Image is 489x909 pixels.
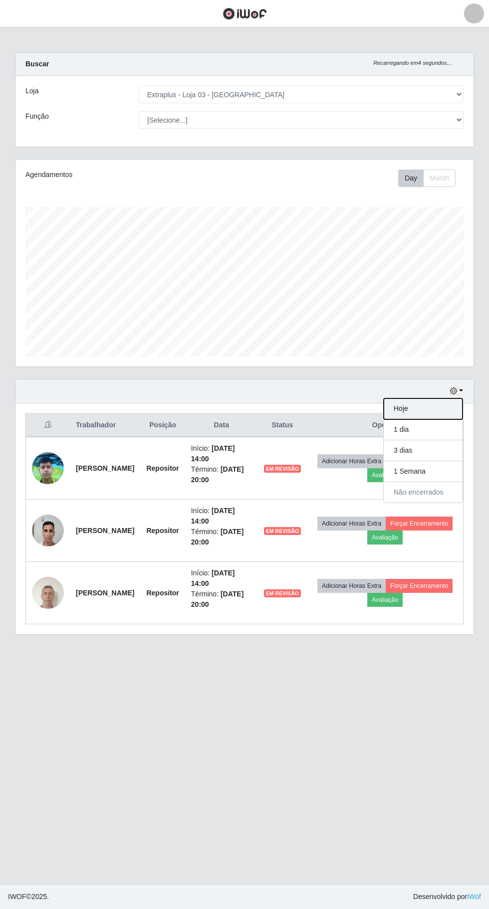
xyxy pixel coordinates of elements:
strong: Repositor [146,589,179,597]
span: IWOF [8,893,26,901]
th: Posição [140,414,185,437]
strong: Repositor [146,527,179,535]
span: EM REVISÃO [264,465,301,473]
img: CoreUI Logo [223,7,267,20]
time: [DATE] 14:00 [191,569,235,587]
time: [DATE] 14:00 [191,444,235,463]
time: [DATE] 14:00 [191,507,235,525]
button: 1 Semana [384,461,463,482]
li: Início: [191,506,252,527]
strong: [PERSON_NAME] [76,589,134,597]
div: Toolbar with button groups [398,170,464,187]
span: EM REVISÃO [264,527,301,535]
button: Month [423,170,456,187]
button: Avaliação [367,531,403,545]
button: 3 dias [384,440,463,461]
div: Agendamentos [25,170,199,180]
li: Início: [191,568,252,589]
span: EM REVISÃO [264,589,301,597]
button: Day [398,170,424,187]
strong: Repositor [146,464,179,472]
th: Status [258,414,307,437]
li: Início: [191,443,252,464]
span: © 2025 . [8,892,49,902]
img: 1755648564226.jpeg [32,509,64,551]
strong: [PERSON_NAME] [76,464,134,472]
th: Data [185,414,258,437]
img: 1748462708796.jpeg [32,447,64,490]
button: 1 dia [384,419,463,440]
i: Recarregando em 4 segundos... [373,60,452,66]
button: Hoje [384,398,463,419]
button: Forçar Encerramento [386,579,453,593]
strong: Buscar [25,60,49,68]
li: Término: [191,527,252,547]
li: Término: [191,589,252,610]
th: Trabalhador [70,414,140,437]
button: Não encerrados [384,482,463,503]
span: Desenvolvido por [413,892,481,902]
button: Forçar Encerramento [386,517,453,531]
label: Função [25,111,49,122]
button: Adicionar Horas Extra [317,454,386,468]
button: Avaliação [367,593,403,607]
button: Avaliação [367,468,403,482]
div: First group [398,170,456,187]
button: Adicionar Horas Extra [317,517,386,531]
th: Opções [307,414,463,437]
a: iWof [467,893,481,901]
strong: [PERSON_NAME] [76,527,134,535]
li: Término: [191,464,252,485]
img: 1755971090596.jpeg [32,572,64,614]
button: Adicionar Horas Extra [317,579,386,593]
label: Loja [25,86,38,96]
